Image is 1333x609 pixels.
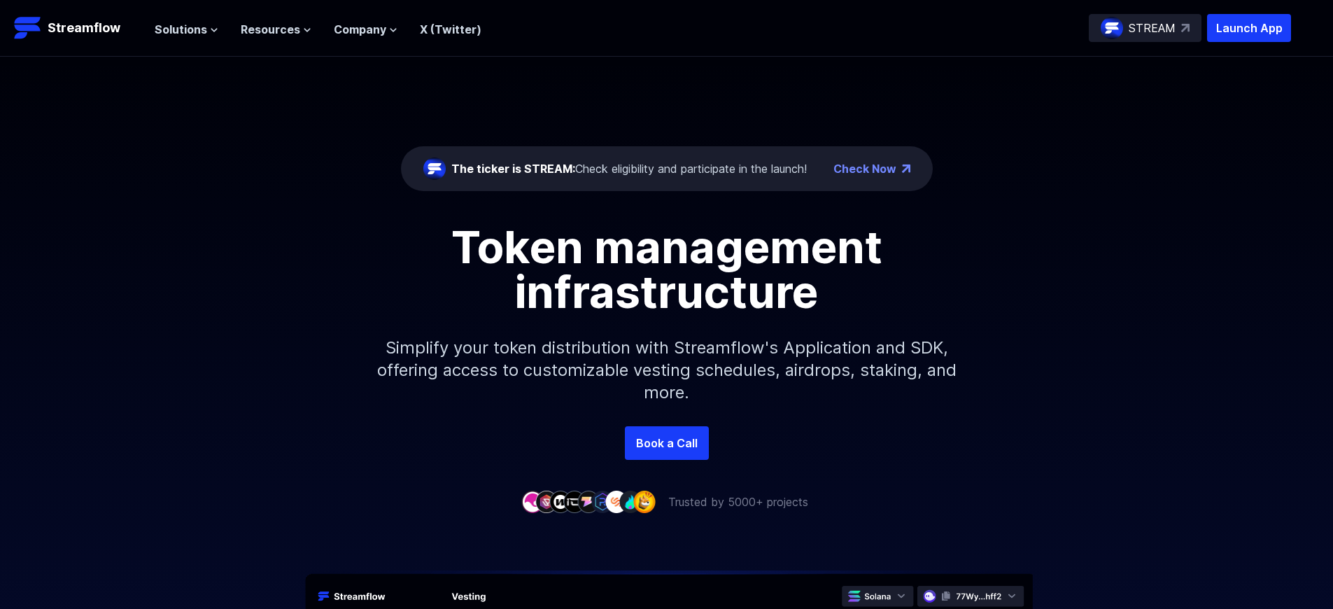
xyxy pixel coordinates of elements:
[619,491,642,512] img: company-8
[625,426,709,460] a: Book a Call
[1089,14,1201,42] a: STREAM
[633,491,656,512] img: company-9
[155,21,207,38] span: Solutions
[1207,14,1291,42] button: Launch App
[334,21,386,38] span: Company
[1101,17,1123,39] img: streamflow-logo-circle.png
[366,314,968,426] p: Simplify your token distribution with Streamflow's Application and SDK, offering access to custom...
[451,160,807,177] div: Check eligibility and participate in the launch!
[1129,20,1176,36] p: STREAM
[591,491,614,512] img: company-6
[420,22,481,36] a: X (Twitter)
[605,491,628,512] img: company-7
[535,491,558,512] img: company-2
[352,225,982,314] h1: Token management infrastructure
[577,491,600,512] img: company-5
[334,21,397,38] button: Company
[241,21,300,38] span: Resources
[521,491,544,512] img: company-1
[549,491,572,512] img: company-3
[155,21,218,38] button: Solutions
[14,14,141,42] a: Streamflow
[48,18,120,38] p: Streamflow
[668,493,808,510] p: Trusted by 5000+ projects
[14,14,42,42] img: Streamflow Logo
[1181,24,1190,32] img: top-right-arrow.svg
[241,21,311,38] button: Resources
[423,157,446,180] img: streamflow-logo-circle.png
[833,160,896,177] a: Check Now
[563,491,586,512] img: company-4
[451,162,575,176] span: The ticker is STREAM:
[902,164,910,173] img: top-right-arrow.png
